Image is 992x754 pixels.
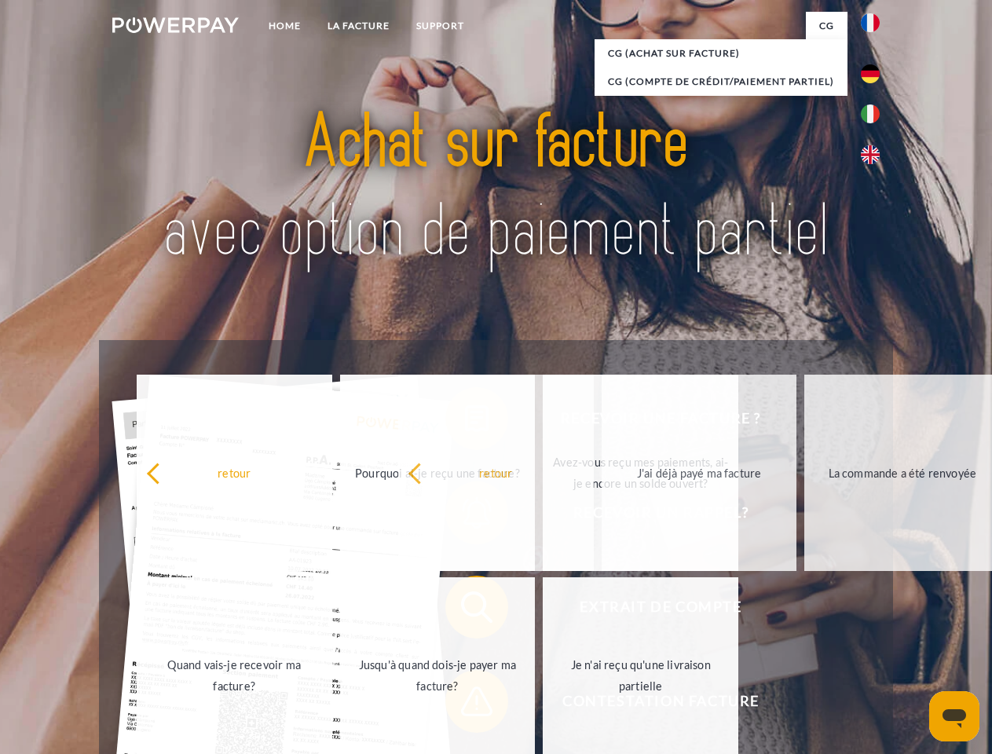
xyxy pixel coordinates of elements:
div: Jusqu'à quand dois-je payer ma facture? [350,654,526,697]
a: LA FACTURE [314,12,403,40]
a: CG [806,12,847,40]
img: logo-powerpay-white.svg [112,17,239,33]
div: La commande a été renvoyée [814,462,990,483]
iframe: Bouton de lancement de la fenêtre de messagerie [929,691,979,741]
a: CG (achat sur facture) [595,39,847,68]
img: it [861,104,880,123]
img: en [861,145,880,164]
img: title-powerpay_fr.svg [150,75,842,301]
div: Je n'ai reçu qu'une livraison partielle [552,654,729,697]
div: Pourquoi ai-je reçu une facture? [350,462,526,483]
a: Support [403,12,478,40]
div: retour [408,462,584,483]
img: de [861,64,880,83]
div: J'ai déjà payé ma facture [611,462,788,483]
img: fr [861,13,880,32]
div: Quand vais-je recevoir ma facture? [146,654,323,697]
a: Home [255,12,314,40]
a: CG (Compte de crédit/paiement partiel) [595,68,847,96]
div: retour [146,462,323,483]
